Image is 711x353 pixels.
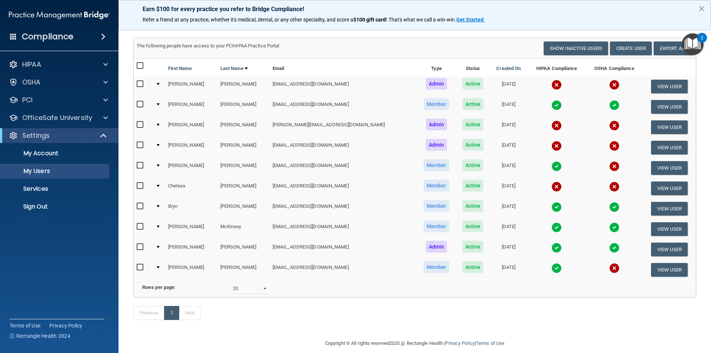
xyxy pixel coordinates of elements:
td: Bryn [165,199,217,219]
p: Sign Out [5,203,106,210]
button: View User [651,100,688,114]
td: [EMAIL_ADDRESS][DOMAIN_NAME] [270,260,417,280]
span: Active [463,119,484,130]
a: Settings [9,131,107,140]
a: Get Started [456,17,485,23]
span: Admin [426,241,447,253]
button: View User [651,161,688,175]
img: tick.e7d51cea.svg [551,243,562,253]
span: Active [463,98,484,110]
img: cross.ca9f0e7f.svg [551,120,562,131]
td: [PERSON_NAME] [165,117,217,137]
td: [EMAIL_ADDRESS][DOMAIN_NAME] [270,158,417,178]
td: [PERSON_NAME] [217,158,270,178]
a: Terms of Use [10,322,40,329]
img: tick.e7d51cea.svg [551,161,562,171]
img: tick.e7d51cea.svg [551,222,562,233]
td: [DATE] [490,76,527,97]
td: [DATE] [490,178,527,199]
td: [DATE] [490,239,527,260]
td: Chelsea [165,178,217,199]
a: Privacy Policy [49,322,83,329]
td: [DATE] [490,97,527,117]
span: Refer a friend at any practice, whether it's medical, dental, or any other speciality, and score a [143,17,353,23]
a: Privacy Policy [445,340,474,346]
td: [EMAIL_ADDRESS][DOMAIN_NAME] [270,239,417,260]
strong: Get Started [456,17,484,23]
p: Services [5,185,106,193]
a: HIPAA [9,60,108,69]
img: cross.ca9f0e7f.svg [609,80,620,90]
td: [PERSON_NAME] [165,158,217,178]
td: McKinsey [217,219,270,239]
button: View User [651,141,688,154]
a: PCI [9,96,108,104]
td: [DATE] [490,260,527,280]
td: [DATE] [490,219,527,239]
td: [PERSON_NAME] [217,199,270,219]
img: cross.ca9f0e7f.svg [551,141,562,151]
a: Export All [654,41,693,55]
a: OfficeSafe University [9,113,108,122]
span: Active [463,200,484,212]
img: tick.e7d51cea.svg [551,263,562,273]
td: [PERSON_NAME] [165,260,217,280]
span: Active [463,180,484,192]
img: tick.e7d51cea.svg [609,202,620,212]
span: Active [463,220,484,232]
th: HIPAA Compliance [527,59,586,76]
td: [PERSON_NAME] [217,178,270,199]
button: Close [698,3,705,14]
span: Ⓒ Rectangle Health 2024 [10,332,70,340]
td: [EMAIL_ADDRESS][DOMAIN_NAME] [270,76,417,97]
p: PCI [22,96,33,104]
td: [EMAIL_ADDRESS][DOMAIN_NAME] [270,137,417,158]
td: [PERSON_NAME] [217,239,270,260]
td: [EMAIL_ADDRESS][DOMAIN_NAME] [270,178,417,199]
p: Settings [22,131,50,140]
img: PMB logo [9,8,110,23]
a: OSHA [9,78,108,87]
td: [EMAIL_ADDRESS][DOMAIN_NAME] [270,97,417,117]
th: Email [270,59,417,76]
a: First Name [168,64,192,73]
img: tick.e7d51cea.svg [551,202,562,212]
button: Open Resource Center, 2 new notifications [682,33,704,55]
span: Member [424,261,450,273]
td: [EMAIL_ADDRESS][DOMAIN_NAME] [270,199,417,219]
th: OSHA Compliance [586,59,643,76]
span: Active [463,241,484,253]
a: Terms of Use [476,340,504,346]
button: Show Inactive Users [544,41,608,55]
button: View User [651,222,688,236]
button: View User [651,80,688,93]
b: Rows per page: [142,284,176,290]
td: [PERSON_NAME] [217,260,270,280]
img: cross.ca9f0e7f.svg [551,182,562,192]
span: Member [424,98,450,110]
td: [PERSON_NAME] [217,117,270,137]
button: View User [651,263,688,277]
td: [PERSON_NAME][EMAIL_ADDRESS][DOMAIN_NAME] [270,117,417,137]
a: 1 [164,306,179,320]
td: [DATE] [490,199,527,219]
h4: Compliance [22,31,73,42]
button: View User [651,120,688,134]
img: cross.ca9f0e7f.svg [609,141,620,151]
span: ! That's what we call a win-win. [386,17,456,23]
span: Active [463,261,484,273]
strong: $100 gift card [353,17,386,23]
td: [PERSON_NAME] [165,137,217,158]
img: tick.e7d51cea.svg [551,100,562,110]
img: cross.ca9f0e7f.svg [609,120,620,131]
td: [PERSON_NAME] [217,76,270,97]
span: Admin [426,78,447,90]
img: cross.ca9f0e7f.svg [609,161,620,171]
p: Earn $100 for every practice you refer to Bridge Compliance! [143,6,687,13]
td: [PERSON_NAME] [217,97,270,117]
span: Admin [426,119,447,130]
p: OSHA [22,78,41,87]
span: Active [463,139,484,151]
p: My Users [5,167,106,175]
td: [PERSON_NAME] [165,76,217,97]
